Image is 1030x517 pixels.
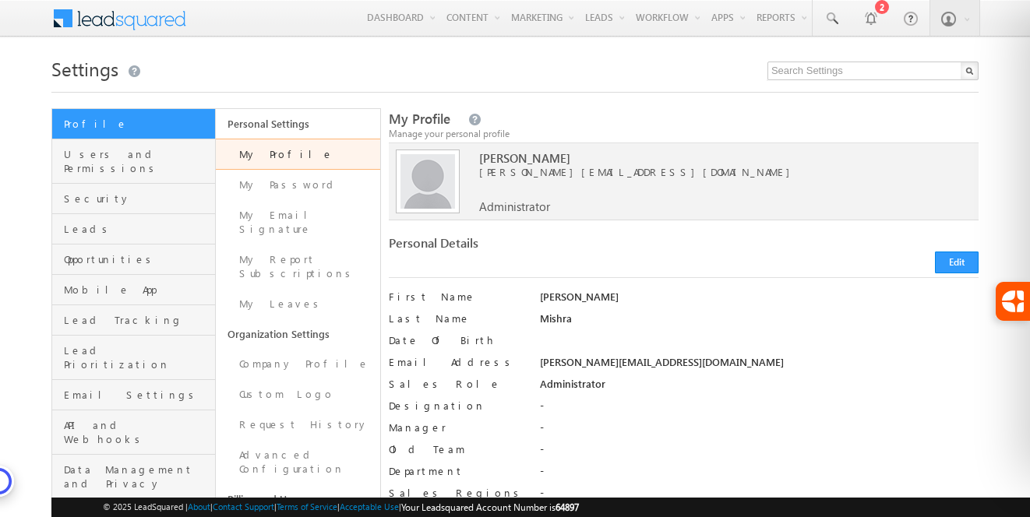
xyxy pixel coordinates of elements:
a: Contact Support [213,501,274,512]
a: Personal Settings [216,109,379,139]
a: My Report Subscriptions [216,244,379,289]
a: Terms of Service [277,501,337,512]
div: - [540,399,979,420]
span: Settings [51,56,118,81]
label: Manager [389,420,525,434]
a: Custom Logo [216,379,379,410]
div: [PERSON_NAME] [540,290,979,311]
a: Acceptable Use [340,501,399,512]
div: - [540,486,979,508]
span: Administrator [479,199,550,213]
span: Your Leadsquared Account Number is [401,501,579,513]
span: Mobile App [64,283,211,297]
input: Search Settings [767,62,979,80]
a: Leads [52,214,215,244]
label: Sales Role [389,377,525,391]
button: Edit [935,251,979,273]
a: About [188,501,210,512]
a: Data Management and Privacy [52,455,215,499]
label: Department [389,464,525,478]
div: Mishra [540,311,979,333]
span: Leads [64,222,211,236]
label: Last Name [389,311,525,325]
span: Data Management and Privacy [64,462,211,491]
span: Users and Permissions [64,147,211,175]
a: Users and Permissions [52,139,215,184]
span: Email Settings [64,388,211,402]
div: - [540,420,979,442]
a: Lead Prioritization [52,336,215,380]
a: Security [52,184,215,214]
a: Email Settings [52,380,215,410]
label: Sales Regions [389,486,525,500]
label: Date Of Birth [389,333,525,347]
a: My Email Signature [216,200,379,244]
a: Opportunities [52,244,215,275]
a: Advanced Configuration [216,440,379,484]
div: Manage your personal profile [389,127,979,141]
a: Request History [216,410,379,440]
label: Designation [389,399,525,413]
a: Organization Settings [216,319,379,349]
a: Mobile App [52,275,215,305]
span: Security [64,192,211,206]
span: Opportunities [64,252,211,266]
span: My Profile [389,110,450,128]
label: Email Address [389,355,525,369]
a: My Profile [216,139,379,170]
a: Billing and Usage [216,484,379,514]
a: Lead Tracking [52,305,215,336]
label: Old Team [389,442,525,456]
span: [PERSON_NAME] [479,151,951,165]
div: [PERSON_NAME][EMAIL_ADDRESS][DOMAIN_NAME] [540,355,979,377]
a: Company Profile [216,349,379,379]
a: My Leaves [216,289,379,319]
span: Lead Prioritization [64,343,211,371]
a: My Password [216,170,379,200]
a: Profile [52,109,215,139]
span: [PERSON_NAME][EMAIL_ADDRESS][DOMAIN_NAME] [479,165,951,179]
span: Profile [64,117,211,131]
div: - [540,442,979,464]
a: API and Webhooks [52,410,215,455]
label: First Name [389,290,525,304]
div: Personal Details [389,236,676,258]
span: API and Webhooks [64,418,211,446]
div: - [540,464,979,486]
span: © 2025 LeadSquared | | | | | [103,500,579,515]
span: 64897 [556,501,579,513]
span: Lead Tracking [64,313,211,327]
div: Administrator [540,377,979,399]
